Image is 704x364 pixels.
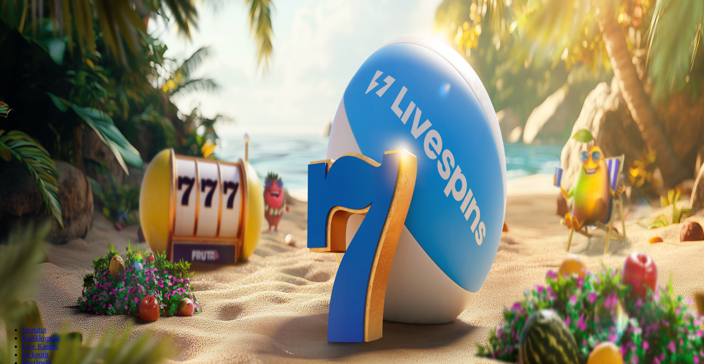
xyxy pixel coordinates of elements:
[22,342,58,350] a: Live Kasino
[22,351,49,358] a: Jackpotit
[22,326,46,334] a: Suositut
[22,334,59,342] a: Kolikkopelit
